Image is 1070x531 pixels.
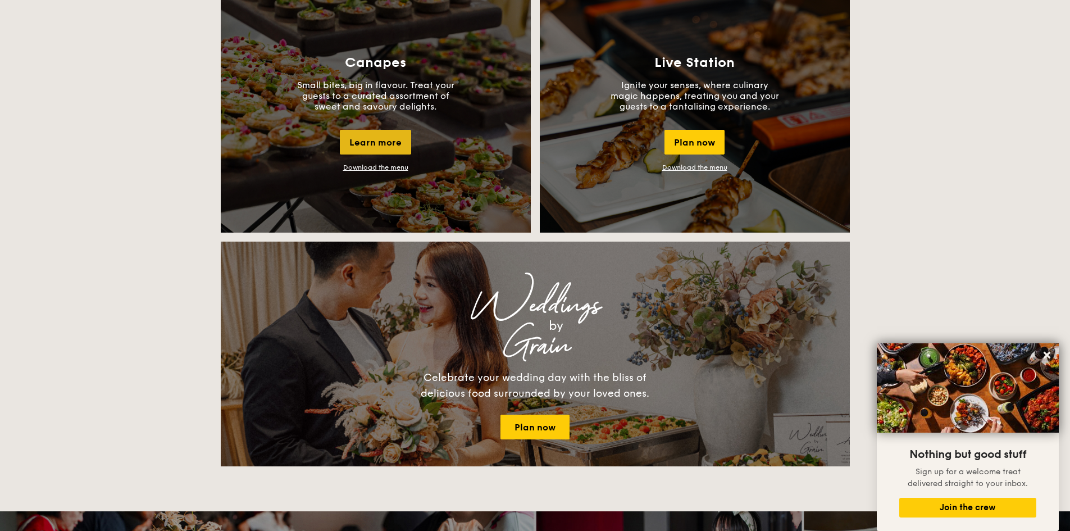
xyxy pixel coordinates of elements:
div: Plan now [664,130,725,155]
a: Download the menu [662,164,727,171]
div: Celebrate your wedding day with the bliss of delicious food surrounded by your loved ones. [409,370,662,401]
a: Download the menu [343,164,408,171]
span: Nothing but good stuff [909,448,1026,461]
h3: Live Station [654,55,735,71]
p: Ignite your senses, where culinary magic happens, treating you and your guests to a tantalising e... [611,80,779,112]
button: Join the crew [899,498,1036,518]
button: Close [1038,346,1056,364]
a: Plan now [500,415,570,439]
h3: Canapes [345,55,406,71]
div: by [361,316,751,336]
p: Small bites, big in flavour. Treat your guests to a curated assortment of sweet and savoury delig... [292,80,460,112]
img: DSC07876-Edit02-Large.jpeg [877,343,1059,433]
div: Learn more [340,130,411,155]
span: Sign up for a welcome treat delivered straight to your inbox. [908,467,1028,488]
div: Grain [320,336,751,356]
div: Weddings [320,296,751,316]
